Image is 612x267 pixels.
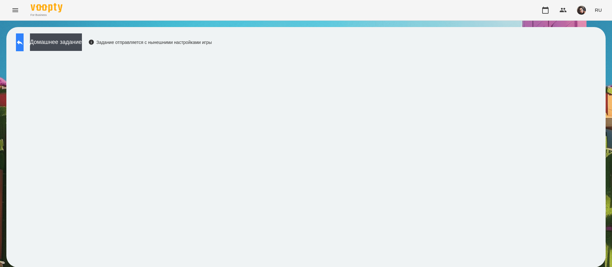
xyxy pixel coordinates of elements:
button: Домашнее задание [30,33,82,51]
button: RU [592,4,604,16]
img: 415cf204168fa55e927162f296ff3726.jpg [577,6,586,15]
span: For Business [31,13,62,17]
button: Menu [8,3,23,18]
img: Voopty Logo [31,3,62,12]
div: Задание отправляется с нынешними настройками игры [88,39,212,46]
span: RU [595,7,602,13]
